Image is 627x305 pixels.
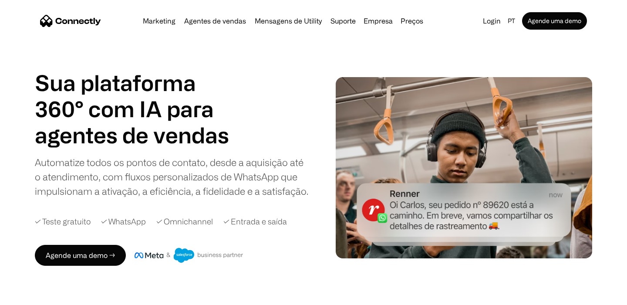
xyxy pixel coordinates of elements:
[223,216,287,227] div: ✓ Entrada e saída
[522,12,587,30] a: Agende uma demo
[135,248,243,263] img: Meta e crachá de parceiro de negócios do Salesforce.
[139,17,179,24] a: Marketing
[35,122,235,148] div: 1 of 4
[101,216,146,227] div: ✓ WhatsApp
[40,14,101,27] a: home
[35,70,235,122] h1: Sua plataforma 360° com IA para
[327,17,359,24] a: Suporte
[35,122,235,148] h1: agentes de vendas
[181,17,249,24] a: Agentes de vendas
[35,122,235,148] div: carousel
[17,290,52,302] ul: Language list
[9,289,52,302] aside: Language selected: Português (Brasil)
[361,15,395,27] div: Empresa
[479,15,504,27] a: Login
[35,245,126,266] a: Agende uma demo →
[504,15,520,27] div: pt
[35,155,309,198] div: Automatize todos os pontos de contato, desde a aquisição até o atendimento, com fluxos personaliz...
[397,17,427,24] a: Preços
[251,17,325,24] a: Mensagens de Utility
[364,15,393,27] div: Empresa
[156,216,213,227] div: ✓ Omnichannel
[508,15,515,27] div: pt
[35,216,91,227] div: ✓ Teste gratuito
